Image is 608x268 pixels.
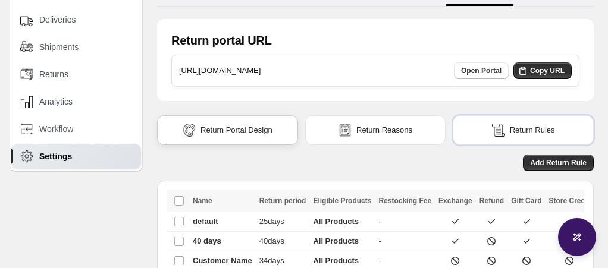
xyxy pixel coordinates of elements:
[39,14,76,26] span: Deliveries
[193,217,218,226] span: default
[378,197,431,205] span: Restocking Fee
[313,217,359,226] strong: All Products
[313,197,371,205] span: Eligible Products
[375,212,435,232] td: -
[39,96,73,108] span: Analytics
[183,124,196,137] img: portal icon
[259,217,284,226] span: 25 days
[39,68,68,80] span: Returns
[513,62,572,79] button: Copy URL
[39,123,73,135] span: Workflow
[339,124,352,137] img: reasons icon
[193,256,252,265] span: Customer Name
[438,197,472,205] span: Exchange
[39,150,72,162] span: Settings
[510,124,555,136] span: Return Rules
[259,197,306,205] span: Return period
[356,124,412,136] span: Return Reasons
[313,256,359,265] strong: All Products
[193,237,221,245] span: 40 days
[530,158,587,168] span: Add Return Rule
[461,66,502,75] span: Open Portal
[179,65,261,77] h3: [URL][DOMAIN_NAME]
[530,66,565,75] span: Copy URL
[259,237,284,245] span: 40 days
[479,197,504,205] span: Refund
[511,197,541,205] span: Gift Card
[454,62,509,79] a: Open Portal
[171,33,272,48] h1: Return portal URL
[492,124,505,137] img: rules icon
[375,232,435,251] td: -
[259,256,284,265] span: 34 days
[39,41,79,53] span: Shipments
[313,237,359,245] strong: All Products
[193,197,212,205] span: Name
[523,155,594,171] button: Add Return Rule
[549,197,590,205] span: Store Credit
[200,124,272,136] span: Return Portal Design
